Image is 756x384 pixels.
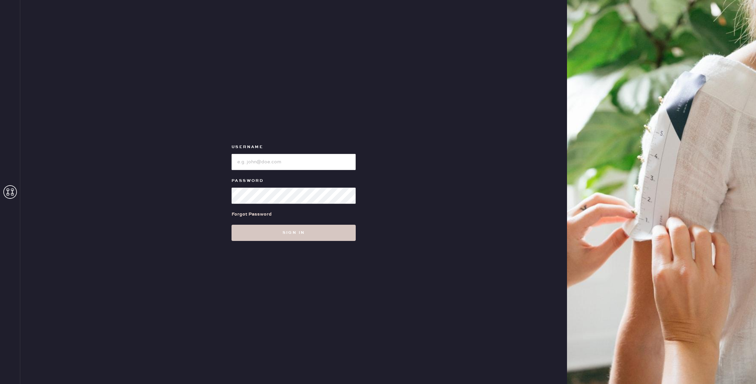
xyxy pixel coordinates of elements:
[232,211,272,218] div: Forgot Password
[232,225,356,241] button: Sign in
[232,204,272,225] a: Forgot Password
[232,177,356,185] label: Password
[232,143,356,151] label: Username
[232,154,356,170] input: e.g. john@doe.com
